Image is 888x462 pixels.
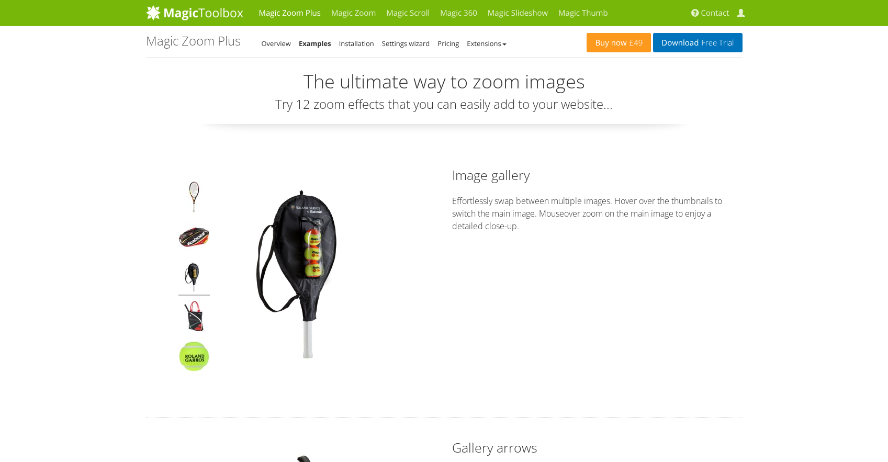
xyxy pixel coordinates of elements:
h2: Gallery arrows [452,438,743,457]
a: Installation [339,39,374,48]
img: Magic Zoom Plus - Examples [178,341,210,375]
a: DownloadFree Trial [653,33,742,52]
span: Contact [701,8,729,18]
h1: Magic Zoom Plus [146,34,241,48]
a: Extensions [467,39,506,48]
p: Effortlessly swap between multiple images. Hover over the thumbnails to switch the main image. Mo... [452,195,743,232]
span: Free Trial [699,39,734,47]
h2: Image gallery [452,166,743,184]
a: Settings wizard [382,39,430,48]
img: Magic Zoom Plus - Examples [218,182,401,365]
img: MagicToolbox.com - Image tools for your website [146,5,243,20]
a: Buy now£49 [587,33,651,52]
img: Magic Zoom Plus - Examples [178,261,210,296]
a: Overview [262,39,291,48]
span: £49 [627,39,643,47]
a: Pricing [437,39,459,48]
img: Magic Zoom Plus - Examples [178,182,210,216]
h3: Try 12 zoom effects that you can easily add to your website... [146,97,743,111]
h2: The ultimate way to zoom images [146,71,743,92]
img: Magic Zoom Plus - Examples [178,301,210,335]
img: Magic Zoom Plus - Examples [178,221,210,256]
a: Examples [299,39,331,48]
